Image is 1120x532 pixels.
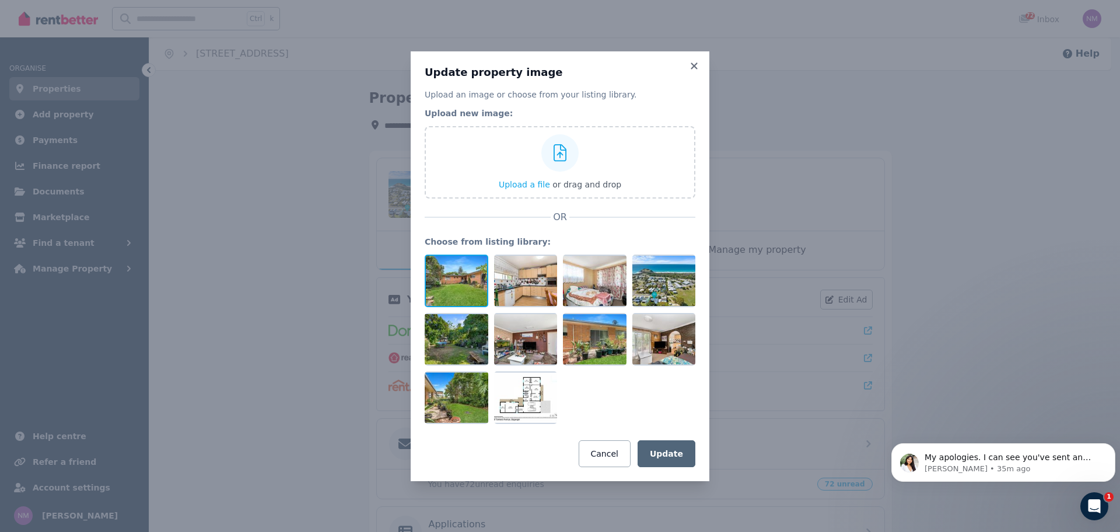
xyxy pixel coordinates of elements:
button: Update [638,440,695,467]
span: OR [551,210,569,224]
span: Upload a file [499,180,550,189]
legend: Upload new image: [425,107,695,119]
iframe: Intercom notifications message [887,419,1120,500]
button: Upload a file or drag and drop [499,179,621,190]
span: 1 [1104,492,1114,502]
span: or drag and drop [552,180,621,189]
iframe: Intercom live chat [1080,492,1108,520]
p: Upload an image or choose from your listing library. [425,89,695,100]
legend: Choose from listing library: [425,236,695,248]
h3: Update property image [425,65,695,79]
button: Cancel [579,440,631,467]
